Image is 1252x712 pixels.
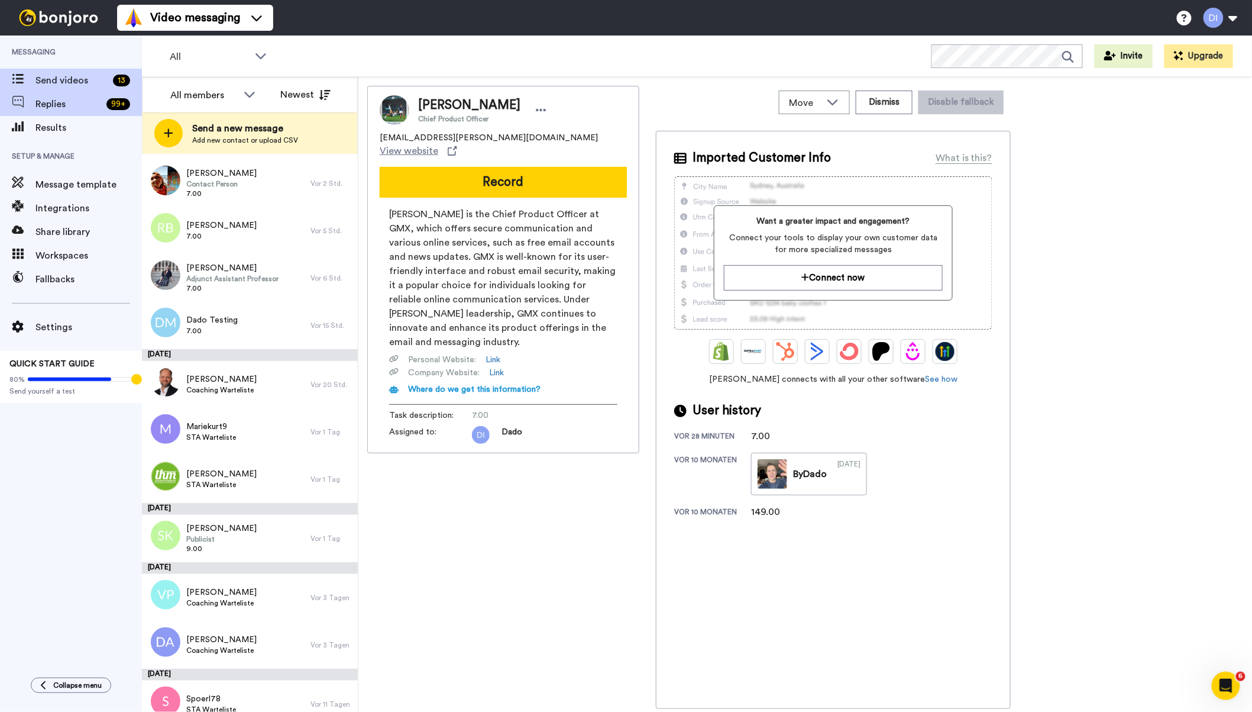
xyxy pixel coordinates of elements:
[310,640,352,650] div: Vor 3 Tagen
[35,225,142,239] span: Share library
[35,249,142,263] span: Workspaces
[808,342,827,361] img: ActiveCampaign
[408,385,541,394] span: Where do we get this information?
[151,260,180,290] img: 41e77404-59be-4825-947d-51f64c119d78.jpg
[186,480,257,489] span: STA Warteliste
[380,132,598,144] span: [EMAIL_ADDRESS][PERSON_NAME][DOMAIN_NAME]
[192,136,298,145] span: Add new contact or upload CSV
[151,166,180,195] img: a4879c27-c8b9-47f2-8c1f-05adc222ac05.png
[918,91,1004,114] button: Disable fallback
[1212,672,1240,700] iframe: Intercom live chat
[142,562,358,574] div: [DATE]
[408,354,476,366] span: Personal Website :
[53,681,102,690] span: Collapse menu
[142,503,358,515] div: [DATE]
[35,201,142,215] span: Integrations
[936,342,955,361] img: GoHighLevel
[186,283,279,293] span: 7.00
[186,385,257,395] span: Coaching Warteliste
[14,9,103,26] img: bj-logo-header-white.svg
[310,475,352,484] div: Vor 1 Tag
[142,669,358,681] div: [DATE]
[35,121,142,135] span: Results
[310,380,352,389] div: Vor 20 Std.
[724,265,942,291] button: Connect now
[186,167,257,179] span: [PERSON_NAME]
[113,75,130,86] div: 13
[674,455,751,495] div: vor 10 Monaten
[310,226,352,236] div: Vor 5 Std.
[310,534,352,543] div: Vor 1 Tag
[186,646,257,655] span: Coaching Warteliste
[192,121,298,136] span: Send a new message
[380,95,409,125] img: Image of Klaus Fischer
[310,179,352,188] div: Vor 2 Std.
[380,144,438,158] span: View website
[936,151,992,165] div: What is this?
[486,354,500,366] a: Link
[310,273,352,283] div: Vor 6 Std.
[1236,672,1245,681] span: 6
[693,402,761,420] span: User history
[151,580,180,610] img: vp.png
[840,342,859,361] img: ConvertKit
[674,373,992,385] span: [PERSON_NAME] connects with all your other software
[124,8,143,27] img: vm-color.svg
[674,507,751,519] div: vor 10 Monaten
[724,232,942,256] span: Connect your tools to display your own customer data for more specialized messages
[186,544,257,553] span: 9.00
[310,593,352,603] div: Vor 3 Tagen
[186,598,257,608] span: Coaching Warteliste
[186,693,236,705] span: Spoerl78
[1095,44,1153,68] button: Invite
[502,426,522,444] span: Dado
[904,342,923,361] img: Drip
[789,96,821,110] span: Move
[310,700,352,709] div: Vor 11 Tagen
[9,386,132,396] span: Send yourself a test
[389,207,617,349] span: [PERSON_NAME] is the Chief Product Officer at GMX, which offers secure communication and various ...
[9,360,95,368] span: QUICK START GUIDE
[856,91,913,114] button: Dismiss
[35,73,108,88] span: Send videos
[271,83,339,107] button: Newest
[151,367,180,397] img: 42a6632a-da0c-478f-b187-e4684b800cfd.jpg
[186,634,257,646] span: [PERSON_NAME]
[186,373,257,385] span: [PERSON_NAME]
[380,144,457,158] a: View website
[310,321,352,330] div: Vor 15 Std.
[186,231,257,241] span: 7.00
[472,426,490,444] img: di.png
[186,189,257,198] span: 7.00
[744,342,763,361] img: Ontraport
[151,521,180,550] img: sk.png
[35,272,142,286] span: Fallbacks
[389,410,472,421] span: Task description :
[151,308,180,337] img: dm.png
[151,213,180,243] img: rb.png
[693,149,831,167] span: Imported Customer Info
[751,429,810,443] div: 7.00
[418,114,520,124] span: Chief Product Officer
[186,468,257,480] span: [PERSON_NAME]
[712,342,731,361] img: Shopify
[1164,44,1233,68] button: Upgrade
[186,220,257,231] span: [PERSON_NAME]
[776,342,795,361] img: Hubspot
[793,467,827,481] div: By Dado
[35,178,142,192] span: Message template
[380,167,627,198] button: Record
[186,587,257,598] span: [PERSON_NAME]
[186,179,257,189] span: Contact Person
[837,459,860,489] div: [DATE]
[150,9,240,26] span: Video messaging
[151,414,180,444] img: m.png
[9,375,25,384] span: 80%
[186,274,279,283] span: Adjunct Assistant Professor
[35,320,142,334] span: Settings
[142,349,358,361] div: [DATE]
[31,678,111,693] button: Collapse menu
[872,342,891,361] img: Patreon
[106,98,130,110] div: 99 +
[151,627,180,657] img: da.png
